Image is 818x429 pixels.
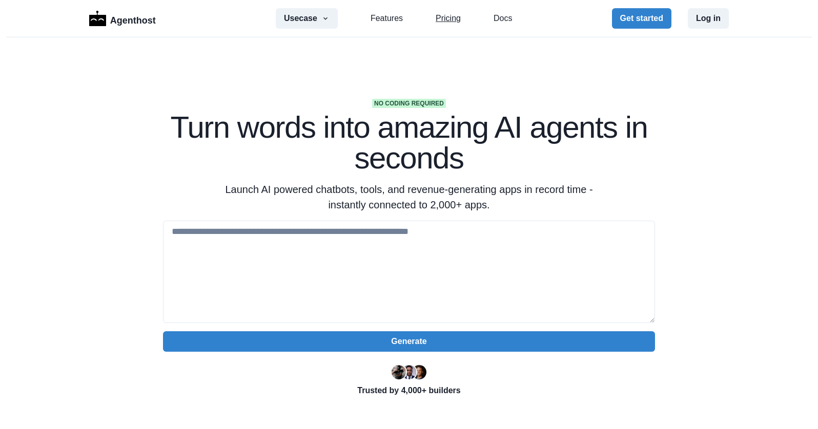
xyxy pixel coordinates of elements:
[372,99,446,108] span: No coding required
[163,331,655,352] button: Generate
[392,365,406,379] img: Ryan Florence
[412,365,426,379] img: Kent Dodds
[371,12,403,25] a: Features
[163,384,655,397] p: Trusted by 4,000+ builders
[402,365,416,379] img: Segun Adebayo
[436,12,461,25] a: Pricing
[494,12,512,25] a: Docs
[89,10,156,28] a: LogoAgenthost
[688,8,729,29] button: Log in
[89,11,106,26] img: Logo
[612,8,671,29] button: Get started
[212,182,606,212] p: Launch AI powered chatbots, tools, and revenue-generating apps in record time - instantly connect...
[163,112,655,174] h1: Turn words into amazing AI agents in seconds
[110,10,156,28] p: Agenthost
[276,8,338,29] button: Usecase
